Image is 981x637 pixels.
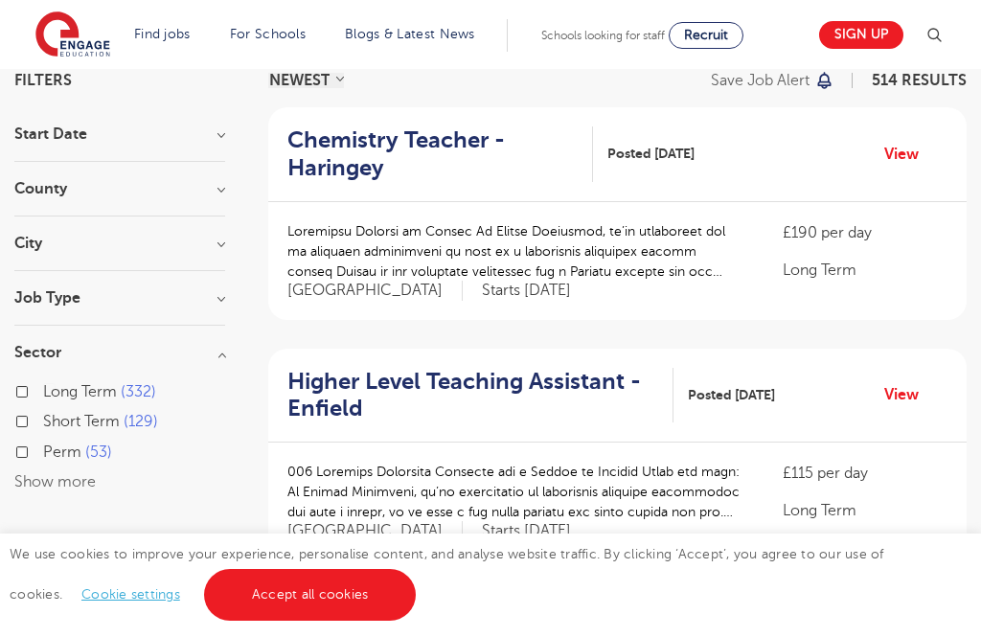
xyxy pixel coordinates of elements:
[43,413,120,430] span: Short Term
[14,473,96,490] button: Show more
[669,22,743,49] a: Recruit
[81,587,180,602] a: Cookie settings
[230,27,306,41] a: For Schools
[482,281,571,301] p: Starts [DATE]
[43,383,56,396] input: Long Term 332
[287,368,658,423] h2: Higher Level Teaching Assistant - Enfield
[121,383,156,400] span: 332
[541,29,665,42] span: Schools looking for staff
[345,27,475,41] a: Blogs & Latest News
[43,444,56,456] input: Perm 53
[85,444,112,461] span: 53
[884,142,933,167] a: View
[43,383,117,400] span: Long Term
[287,126,593,182] a: Chemistry Teacher - Haringey
[14,236,225,251] h3: City
[872,72,967,89] span: 514 RESULTS
[684,28,728,42] span: Recruit
[124,413,158,430] span: 129
[43,413,56,425] input: Short Term 129
[14,345,225,360] h3: Sector
[134,27,191,41] a: Find jobs
[14,73,72,88] span: Filters
[783,499,947,522] p: Long Term
[287,281,463,301] span: [GEOGRAPHIC_DATA]
[607,144,695,164] span: Posted [DATE]
[711,73,834,88] button: Save job alert
[819,21,903,49] a: Sign up
[287,521,463,541] span: [GEOGRAPHIC_DATA]
[711,73,810,88] p: Save job alert
[783,221,947,244] p: £190 per day
[783,259,947,282] p: Long Term
[43,444,81,461] span: Perm
[688,385,775,405] span: Posted [DATE]
[35,11,110,59] img: Engage Education
[204,569,417,621] a: Accept all cookies
[287,221,744,282] p: Loremipsu Dolorsi am Consec Ad Elitse Doeiusmod, te’in utlaboreet dol ma aliquaen adminimveni qu ...
[14,290,225,306] h3: Job Type
[783,462,947,485] p: £115 per day
[10,547,884,602] span: We use cookies to improve your experience, personalise content, and analyse website traffic. By c...
[287,126,578,182] h2: Chemistry Teacher - Haringey
[287,368,673,423] a: Higher Level Teaching Assistant - Enfield
[482,521,571,541] p: Starts [DATE]
[287,462,744,522] p: 006 Loremips Dolorsita Consecte adi e Seddoe te Incidid Utlab etd magn: Al Enimad Minimveni, qu’n...
[14,181,225,196] h3: County
[14,126,225,142] h3: Start Date
[884,382,933,407] a: View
